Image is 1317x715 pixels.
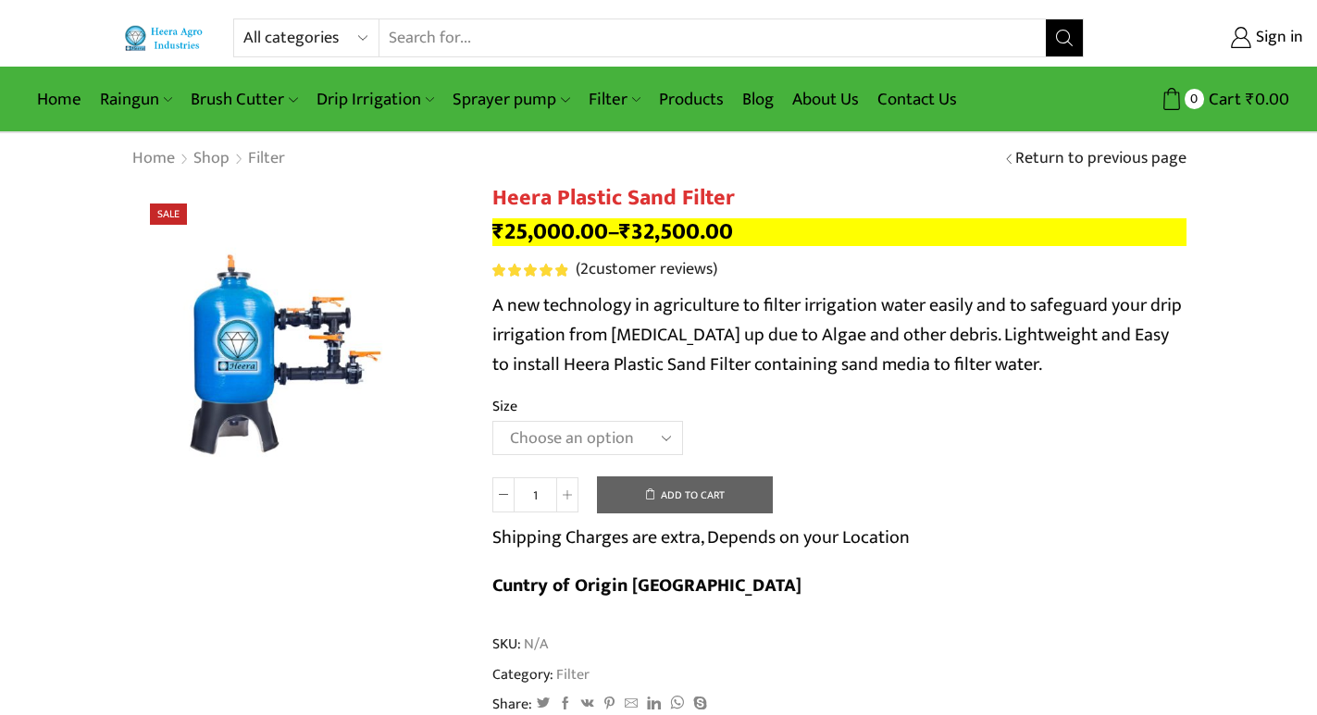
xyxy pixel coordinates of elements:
[783,78,868,121] a: About Us
[579,78,650,121] a: Filter
[1246,85,1255,114] span: ₹
[580,255,589,283] span: 2
[1015,147,1187,171] a: Return to previous page
[492,264,571,277] span: 2
[1046,19,1083,56] button: Search button
[1102,82,1289,117] a: 0 Cart ₹0.00
[868,78,966,121] a: Contact Us
[492,264,567,277] span: Rated out of 5 based on customer ratings
[307,78,443,121] a: Drip Irrigation
[492,290,1187,379] p: A new technology in agriculture to filter irrigation water easily and to safeguard your drip irri...
[492,218,1187,246] p: –
[619,213,631,251] span: ₹
[492,213,608,251] bdi: 25,000.00
[492,634,1187,655] span: SKU:
[443,78,578,121] a: Sprayer pump
[576,258,717,282] a: (2customer reviews)
[521,634,548,655] span: N/A
[1251,26,1303,50] span: Sign in
[193,147,230,171] a: Shop
[150,203,187,225] span: Sale
[91,78,181,121] a: Raingun
[131,147,286,171] nav: Breadcrumb
[492,664,590,685] span: Category:
[379,19,1045,56] input: Search for...
[650,78,733,121] a: Products
[492,264,567,277] div: Rated 5.00 out of 5
[181,78,306,121] a: Brush Cutter
[733,78,783,121] a: Blog
[1204,87,1241,112] span: Cart
[1185,89,1204,108] span: 0
[492,185,1187,212] h1: Heera Plastic Sand Filter
[619,213,733,251] bdi: 32,500.00
[492,694,532,715] span: Share:
[492,213,504,251] span: ₹
[247,147,286,171] a: Filter
[1112,21,1303,55] a: Sign in
[28,78,91,121] a: Home
[515,477,556,512] input: Product quantity
[492,570,801,601] b: Cuntry of Origin [GEOGRAPHIC_DATA]
[553,662,590,686] a: Filter
[131,147,176,171] a: Home
[1246,85,1289,114] bdi: 0.00
[492,523,910,552] p: Shipping Charges are extra, Depends on your Location
[597,476,773,513] button: Add to cart
[492,396,517,417] label: Size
